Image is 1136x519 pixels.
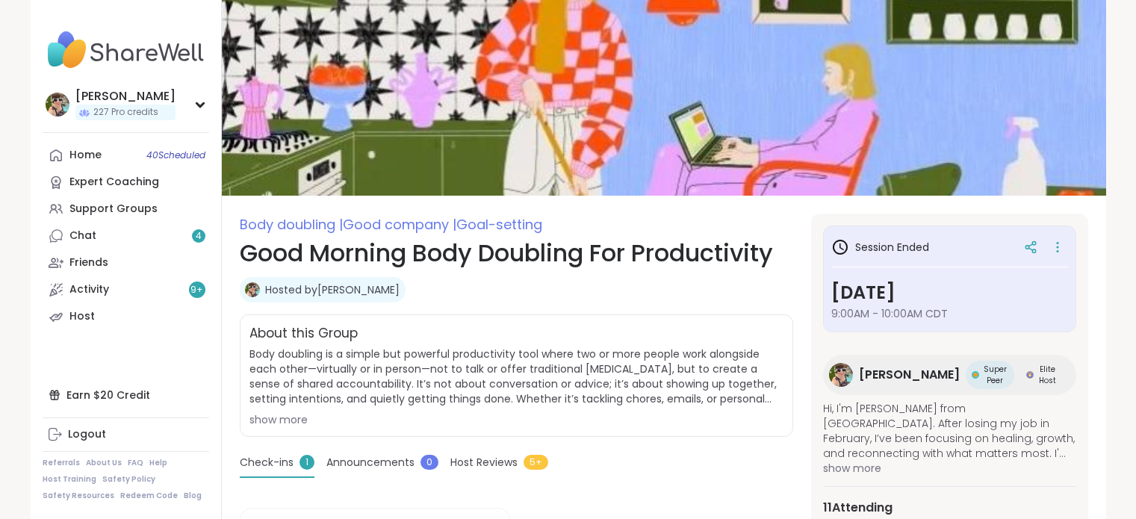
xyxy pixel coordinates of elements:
span: Super Peer [982,364,1008,386]
div: Logout [68,427,106,442]
a: Adrienne_QueenOfTheDawn[PERSON_NAME]Super PeerSuper PeerElite HostElite Host [823,355,1076,395]
a: Help [149,458,167,468]
div: Home [69,148,102,163]
a: Hosted by[PERSON_NAME] [265,282,400,297]
span: Body doubling is a simple but powerful productivity tool where two or more people work alongside ... [249,346,783,406]
h2: About this Group [249,324,358,344]
span: 227 Pro credits [93,106,158,119]
span: Host Reviews [450,455,518,470]
div: Activity [69,282,109,297]
div: Expert Coaching [69,175,159,190]
a: Redeem Code [120,491,178,501]
a: Expert Coaching [43,169,209,196]
span: Announcements [326,455,415,470]
span: Elite Host [1037,364,1058,386]
div: Friends [69,255,108,270]
a: Activity9+ [43,276,209,303]
img: ShareWell Nav Logo [43,24,209,76]
img: Adrienne_QueenOfTheDawn [245,282,260,297]
a: Friends [43,249,209,276]
div: [PERSON_NAME] [75,88,176,105]
a: Chat4 [43,223,209,249]
h1: Good Morning Body Doubling For Productivity [240,235,793,271]
div: Support Groups [69,202,158,217]
div: Chat [69,229,96,243]
a: Blog [184,491,202,501]
a: Logout [43,421,209,448]
span: show more [823,461,1076,476]
img: Super Peer [972,371,979,379]
span: 11 Attending [823,499,893,517]
a: About Us [86,458,122,468]
span: 40 Scheduled [146,149,205,161]
a: Safety Resources [43,491,114,501]
div: show more [249,412,783,427]
span: 5+ [524,455,548,470]
a: FAQ [128,458,143,468]
span: 4 [196,230,202,243]
span: Goal-setting [456,215,542,234]
h3: [DATE] [831,279,1068,306]
div: Host [69,309,95,324]
img: Elite Host [1026,371,1034,379]
span: Body doubling | [240,215,343,234]
span: 9 + [190,284,203,296]
span: [PERSON_NAME] [859,366,960,384]
div: Earn $20 Credit [43,382,209,408]
span: Hi, I'm [PERSON_NAME] from [GEOGRAPHIC_DATA]. After losing my job in February, I’ve been focusing... [823,401,1076,461]
a: Support Groups [43,196,209,223]
img: Adrienne_QueenOfTheDawn [46,93,69,116]
a: Safety Policy [102,474,155,485]
span: 9:00AM - 10:00AM CDT [831,306,1068,321]
span: 1 [299,455,314,470]
a: Home40Scheduled [43,142,209,169]
a: Referrals [43,458,80,468]
span: Check-ins [240,455,294,470]
img: Adrienne_QueenOfTheDawn [829,363,853,387]
span: 0 [420,455,438,470]
span: Good company | [343,215,456,234]
a: Host Training [43,474,96,485]
h3: Session Ended [831,238,929,256]
a: Host [43,303,209,330]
